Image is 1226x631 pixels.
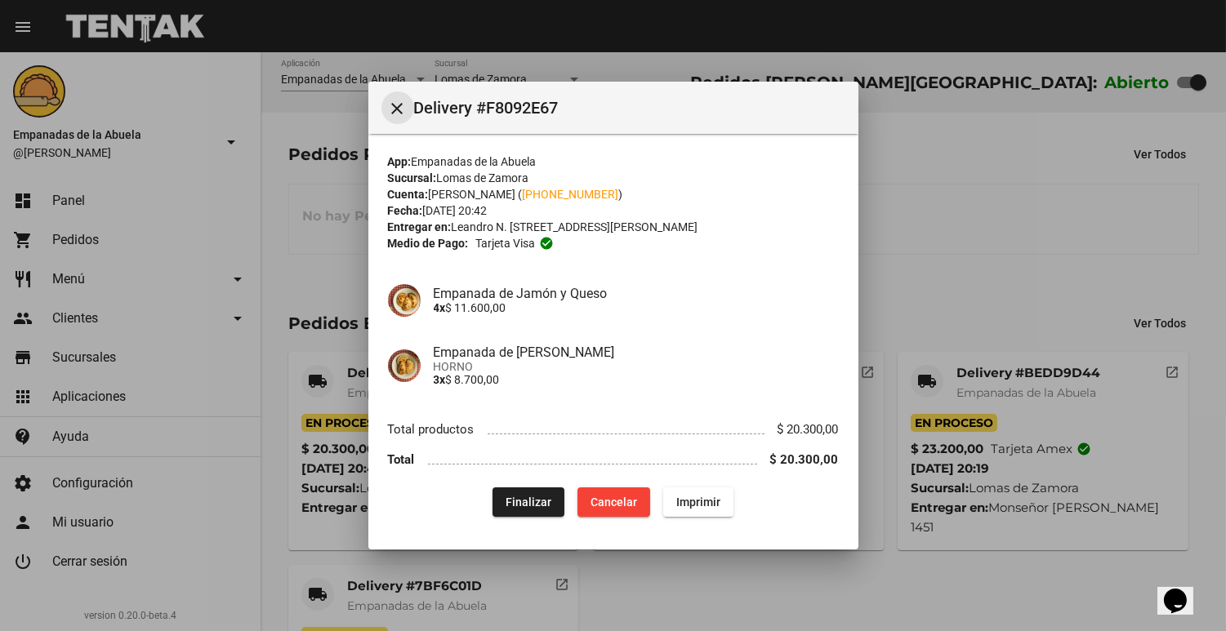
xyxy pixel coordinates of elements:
img: 72c15bfb-ac41-4ae4-a4f2-82349035ab42.jpg [388,284,421,317]
b: 3x [434,373,446,386]
strong: Cuenta: [388,188,429,201]
p: $ 11.600,00 [434,301,839,314]
h4: Empanada de [PERSON_NAME] [434,344,839,360]
div: Leandro N. [STREET_ADDRESS][PERSON_NAME] [388,219,839,235]
button: Finalizar [493,487,564,517]
span: Finalizar [506,495,551,509]
li: Total productos $ 20.300,00 [388,415,839,445]
span: Cancelar [591,495,637,509]
div: [PERSON_NAME] ( ) [388,186,839,202]
strong: Fecha: [388,204,423,217]
strong: Sucursal: [388,171,437,184]
iframe: chat widget [1157,566,1210,615]
div: [DATE] 20:42 [388,202,839,219]
strong: Medio de Pago: [388,235,469,251]
strong: App: [388,155,412,168]
a: [PHONE_NUMBER] [523,188,619,201]
span: Delivery #F8092E67 [414,95,845,121]
li: Total $ 20.300,00 [388,445,839,475]
div: Empanadas de la Abuela [388,153,839,170]
span: HORNO [434,360,839,373]
strong: Entregar en: [388,220,452,233]
button: Cerrar [381,91,414,124]
button: Cancelar [577,487,650,517]
div: Lomas de Zamora [388,170,839,186]
img: f753fea7-0f09-41b3-9a9e-ddb84fc3b359.jpg [388,349,421,382]
b: 4x [434,301,446,314]
button: Imprimir [663,487,733,517]
span: Imprimir [676,495,720,509]
mat-icon: check_circle [539,236,554,251]
mat-icon: Cerrar [388,99,408,118]
h4: Empanada de Jamón y Queso [434,286,839,301]
span: Tarjeta visa [475,235,535,251]
p: $ 8.700,00 [434,373,839,386]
